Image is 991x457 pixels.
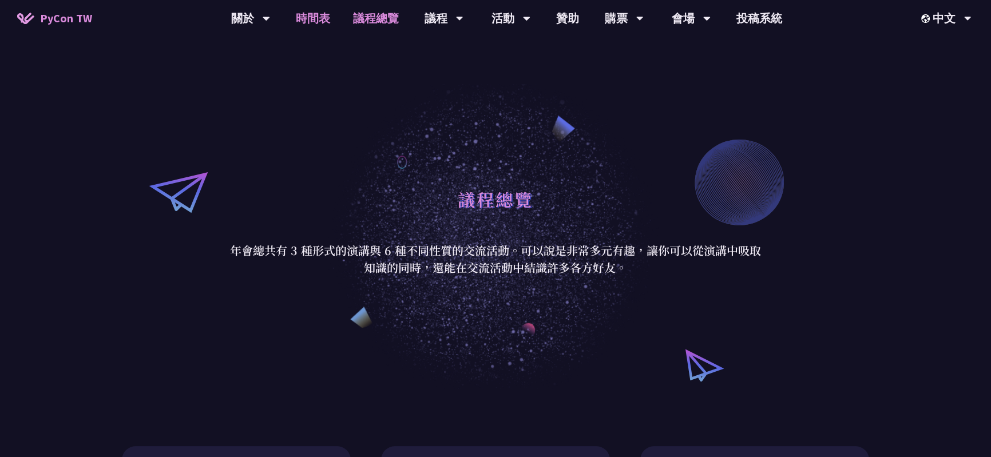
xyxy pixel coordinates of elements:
[6,4,104,33] a: PyCon TW
[17,13,34,24] img: Home icon of PyCon TW 2025
[458,182,533,216] h1: 議程總覽
[921,14,933,23] img: Locale Icon
[229,242,762,276] p: 年會總共有 3 種形式的演講與 6 種不同性質的交流活動。可以說是非常多元有趣，讓你可以從演講中吸取知識的同時，還能在交流活動中結識許多各方好友。
[40,10,92,27] span: PyCon TW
